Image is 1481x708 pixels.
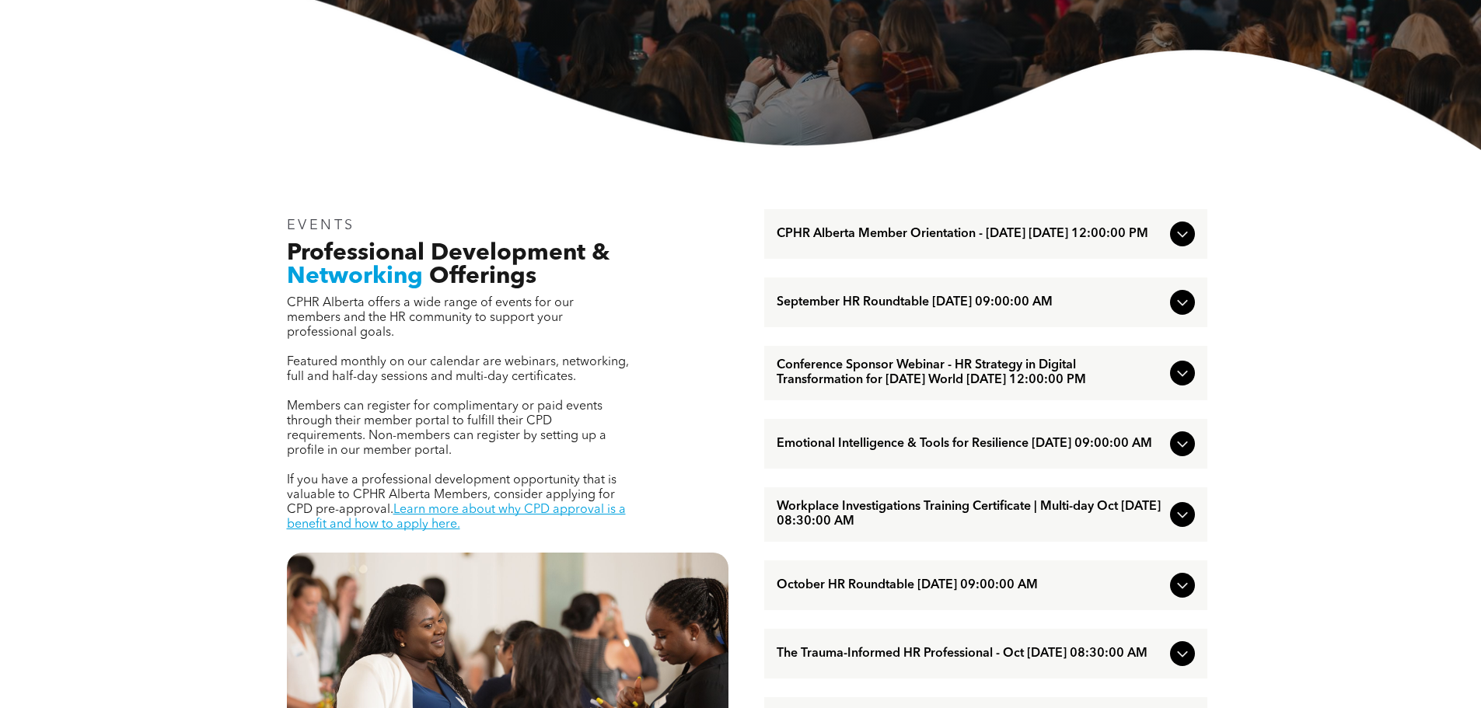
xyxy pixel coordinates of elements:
span: Workplace Investigations Training Certificate | Multi-day Oct [DATE] 08:30:00 AM [777,500,1164,529]
span: CPHR Alberta Member Orientation - [DATE] [DATE] 12:00:00 PM [777,227,1164,242]
span: October HR Roundtable [DATE] 09:00:00 AM [777,578,1164,593]
span: September HR Roundtable [DATE] 09:00:00 AM [777,295,1164,310]
span: Emotional Intelligence & Tools for Resilience [DATE] 09:00:00 AM [777,437,1164,452]
span: CPHR Alberta offers a wide range of events for our members and the HR community to support your p... [287,297,574,339]
a: Learn more about why CPD approval is a benefit and how to apply here. [287,504,626,531]
span: Networking [287,265,423,288]
span: Featured monthly on our calendar are webinars, networking, full and half-day sessions and multi-d... [287,356,629,383]
span: The Trauma-Informed HR Professional - Oct [DATE] 08:30:00 AM [777,647,1164,661]
span: Members can register for complimentary or paid events through their member portal to fulfill thei... [287,400,606,457]
span: Offerings [429,265,536,288]
span: Professional Development & [287,242,610,265]
span: EVENTS [287,218,356,232]
span: Conference Sponsor Webinar - HR Strategy in Digital Transformation for [DATE] World [DATE] 12:00:... [777,358,1164,388]
span: If you have a professional development opportunity that is valuable to CPHR Alberta Members, cons... [287,474,617,516]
